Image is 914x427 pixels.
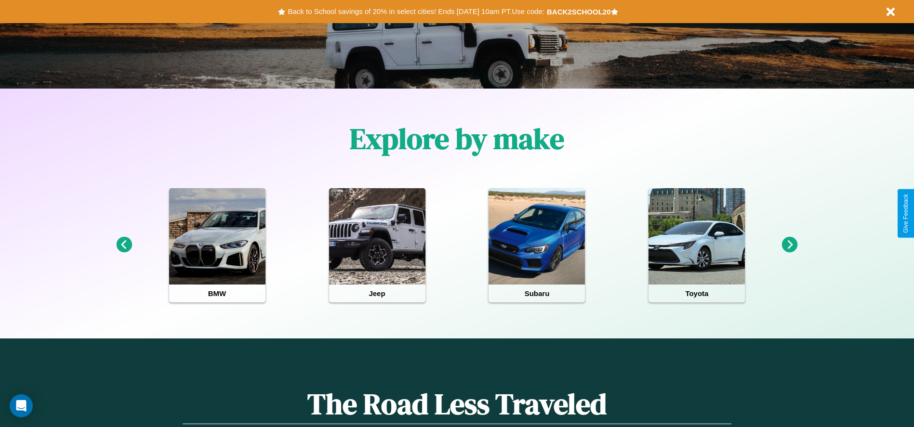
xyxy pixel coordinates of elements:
[649,285,745,302] h4: Toyota
[329,285,425,302] h4: Jeep
[183,384,731,424] h1: The Road Less Traveled
[902,194,909,233] div: Give Feedback
[285,5,546,18] button: Back to School savings of 20% in select cities! Ends [DATE] 10am PT.Use code:
[10,394,33,417] div: Open Intercom Messenger
[350,119,564,158] h1: Explore by make
[169,285,265,302] h4: BMW
[547,8,611,16] b: BACK2SCHOOL20
[489,285,585,302] h4: Subaru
